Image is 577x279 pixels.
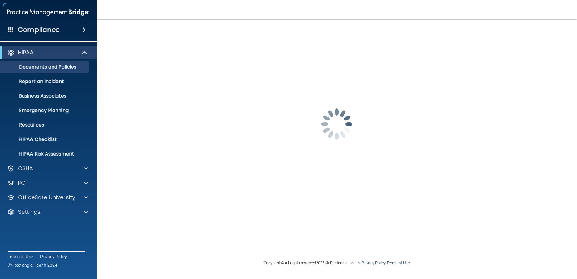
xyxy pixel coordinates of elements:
[227,253,447,273] div: Copyright © All rights reserved 2025 @ Rectangle Health | |
[18,208,40,216] p: Settings
[7,179,88,187] a: PCI
[18,49,33,56] p: HIPAA
[7,165,88,172] a: OSHA
[4,64,86,70] p: Documents and Policies
[18,179,27,187] p: PCI
[4,79,86,85] p: Report an Incident
[40,254,67,260] a: Privacy Policy
[8,262,57,268] span: Ⓒ Rectangle Health 2024
[18,194,75,201] p: OfficeSafe University
[7,208,88,216] a: Settings
[4,122,86,128] p: Resources
[18,26,60,34] h4: Compliance
[4,151,86,157] p: HIPAA Risk Assessment
[18,165,33,172] p: OSHA
[7,6,89,18] img: PMB logo
[7,194,88,201] a: OfficeSafe University
[4,107,86,114] p: Emergency Planning
[387,261,410,265] a: Terms of Use
[8,254,33,260] a: Terms of Use
[362,261,385,265] a: Privacy Policy
[4,136,86,143] p: HIPAA Checklist
[4,93,86,99] p: Business Associates
[307,94,367,154] img: spinner.e123f6fc.gif
[7,49,88,56] a: HIPAA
